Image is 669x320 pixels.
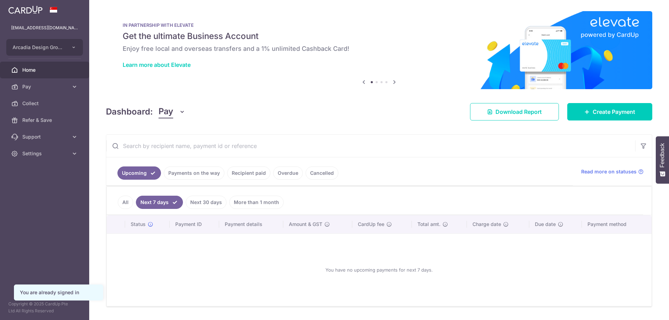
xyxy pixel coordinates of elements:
span: Read more on statuses [581,168,637,175]
a: Learn more about Elevate [123,61,191,68]
th: Payment method [582,215,652,233]
a: Next 7 days [136,196,183,209]
a: Recipient paid [227,166,270,180]
span: Pay [22,83,68,90]
a: Overdue [273,166,303,180]
span: Status [131,221,146,228]
p: IN PARTNERSHIP WITH ELEVATE [123,22,636,28]
span: Due date [535,221,556,228]
a: Create Payment [567,103,652,120]
div: You are already signed in [20,289,97,296]
th: Payment ID [170,215,219,233]
a: Payments on the way [164,166,224,180]
p: [EMAIL_ADDRESS][DOMAIN_NAME] [11,24,78,31]
a: Download Report [470,103,559,120]
a: All [118,196,133,209]
span: Settings [22,150,68,157]
a: Cancelled [306,166,338,180]
a: Read more on statuses [581,168,644,175]
span: Charge date [472,221,501,228]
span: Arcadia Design Group Pte Ltd [13,44,64,51]
span: Total amt. [417,221,440,228]
span: Support [22,133,68,140]
a: More than 1 month [229,196,284,209]
button: Arcadia Design Group Pte Ltd [6,39,83,56]
img: CardUp [8,6,43,14]
input: Search by recipient name, payment id or reference [106,135,635,157]
div: You have no upcoming payments for next 7 days. [115,239,643,301]
th: Payment details [219,215,283,233]
a: Next 30 days [186,196,226,209]
span: Download Report [495,108,542,116]
h6: Enjoy free local and overseas transfers and a 1% unlimited Cashback Card! [123,45,636,53]
span: CardUp fee [358,221,384,228]
a: Upcoming [117,166,161,180]
img: Renovation banner [106,11,652,89]
h5: Get the ultimate Business Account [123,31,636,42]
button: Pay [159,105,185,118]
span: Refer & Save [22,117,68,124]
button: Feedback - Show survey [656,136,669,184]
span: Collect [22,100,68,107]
span: Amount & GST [289,221,322,228]
span: Pay [159,105,173,118]
span: Create Payment [593,108,635,116]
span: Home [22,67,68,73]
h4: Dashboard: [106,106,153,118]
span: Feedback [659,143,666,167]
